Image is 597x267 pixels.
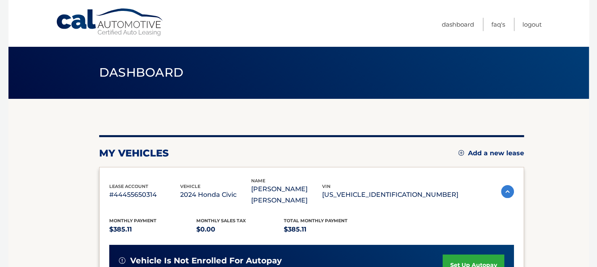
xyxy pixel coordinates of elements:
span: Total Monthly Payment [284,218,347,223]
a: Dashboard [442,18,474,31]
a: FAQ's [491,18,505,31]
p: #44455650314 [109,189,180,200]
img: alert-white.svg [119,257,125,264]
a: Cal Automotive [56,8,164,37]
img: accordion-active.svg [501,185,514,198]
span: name [251,178,265,184]
span: lease account [109,184,148,189]
p: $385.11 [109,224,197,235]
span: vehicle [180,184,200,189]
a: Logout [522,18,542,31]
span: vehicle is not enrolled for autopay [130,256,282,266]
a: Add a new lease [458,149,524,157]
p: $0.00 [196,224,284,235]
h2: my vehicles [99,147,169,159]
p: $385.11 [284,224,371,235]
img: add.svg [458,150,464,156]
p: [PERSON_NAME] [PERSON_NAME] [251,184,322,206]
span: Monthly sales Tax [196,218,246,223]
p: [US_VEHICLE_IDENTIFICATION_NUMBER] [322,189,458,200]
span: Monthly Payment [109,218,156,223]
span: vin [322,184,331,189]
span: Dashboard [99,65,184,80]
p: 2024 Honda Civic [180,189,251,200]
